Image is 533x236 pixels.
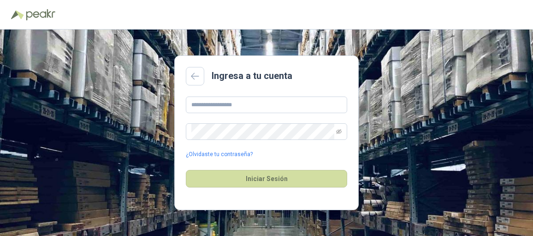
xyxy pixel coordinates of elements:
h2: Ingresa a tu cuenta [212,69,292,83]
button: Iniciar Sesión [186,170,347,188]
img: Logo [11,10,24,19]
span: eye-invisible [336,129,342,134]
img: Peakr [26,9,55,20]
a: ¿Olvidaste tu contraseña? [186,150,253,159]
